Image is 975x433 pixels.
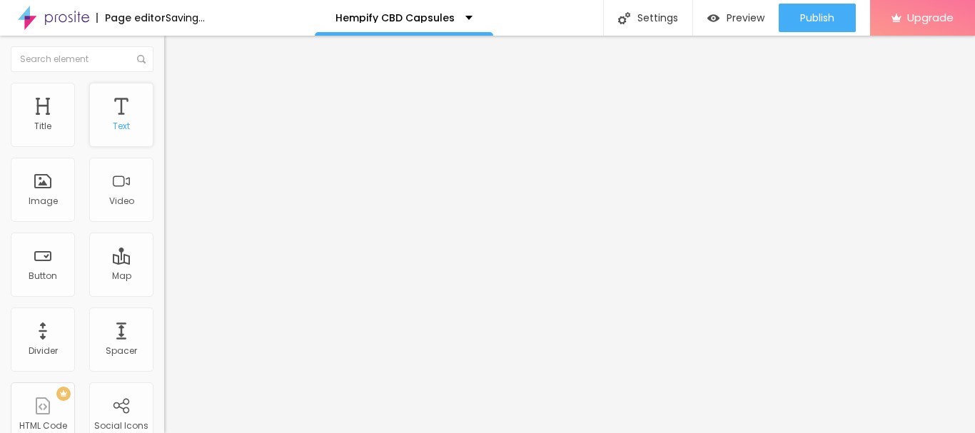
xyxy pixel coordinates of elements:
[113,121,130,131] div: Text
[800,12,834,24] span: Publish
[164,36,975,433] iframe: Editor
[693,4,779,32] button: Preview
[29,196,58,206] div: Image
[34,121,51,131] div: Title
[707,12,719,24] img: view-1.svg
[96,13,166,23] div: Page editor
[907,11,954,24] span: Upgrade
[11,46,153,72] input: Search element
[109,196,134,206] div: Video
[94,421,148,431] div: Social Icons
[618,12,630,24] img: Icone
[335,13,455,23] p: Hempify CBD Capsules
[106,346,137,356] div: Spacer
[727,12,764,24] span: Preview
[779,4,856,32] button: Publish
[137,55,146,63] img: Icone
[166,13,205,23] div: Saving...
[29,346,58,356] div: Divider
[112,271,131,281] div: Map
[19,421,67,431] div: HTML Code
[29,271,57,281] div: Button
